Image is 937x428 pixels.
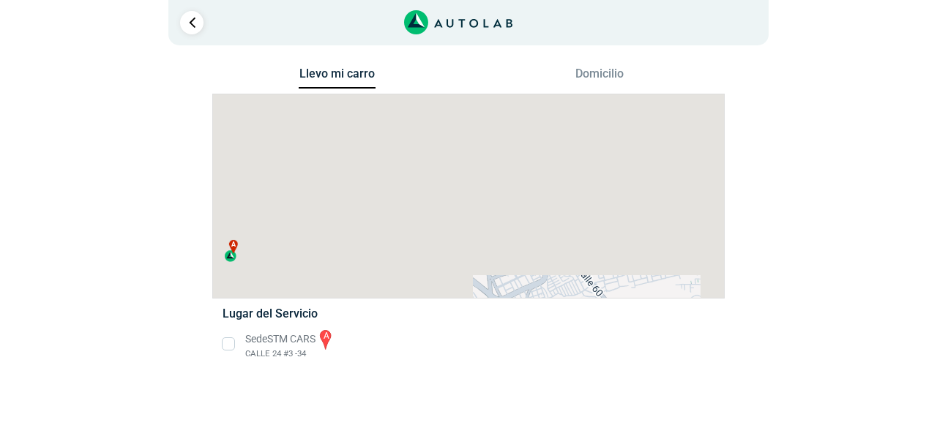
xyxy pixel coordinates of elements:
a: Link al sitio de autolab [404,15,513,29]
h5: Lugar del Servicio [223,307,714,320]
span: a [231,240,236,250]
a: Ir al paso anterior [180,11,204,34]
button: Domicilio [561,67,638,88]
button: Llevo mi carro [299,67,376,89]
